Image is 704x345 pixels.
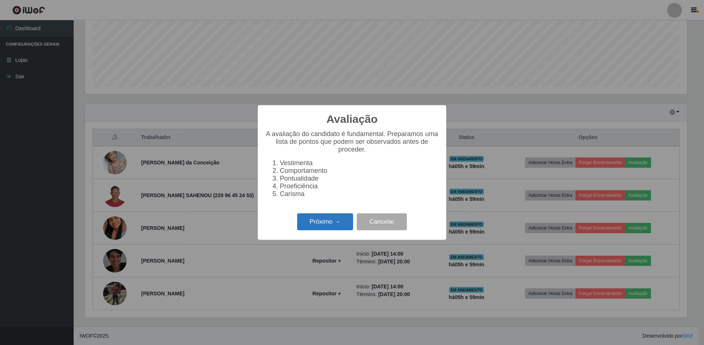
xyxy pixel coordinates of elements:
li: Proeficiência [280,182,439,190]
p: A avaliação do candidato é fundamental. Preparamos uma lista de pontos que podem ser observados a... [265,130,439,153]
li: Carisma [280,190,439,198]
li: Pontualidade [280,175,439,182]
button: Cancelar [357,213,407,231]
button: Próximo → [297,213,353,231]
li: Vestimenta [280,159,439,167]
h2: Avaliação [327,113,378,126]
li: Comportamento [280,167,439,175]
